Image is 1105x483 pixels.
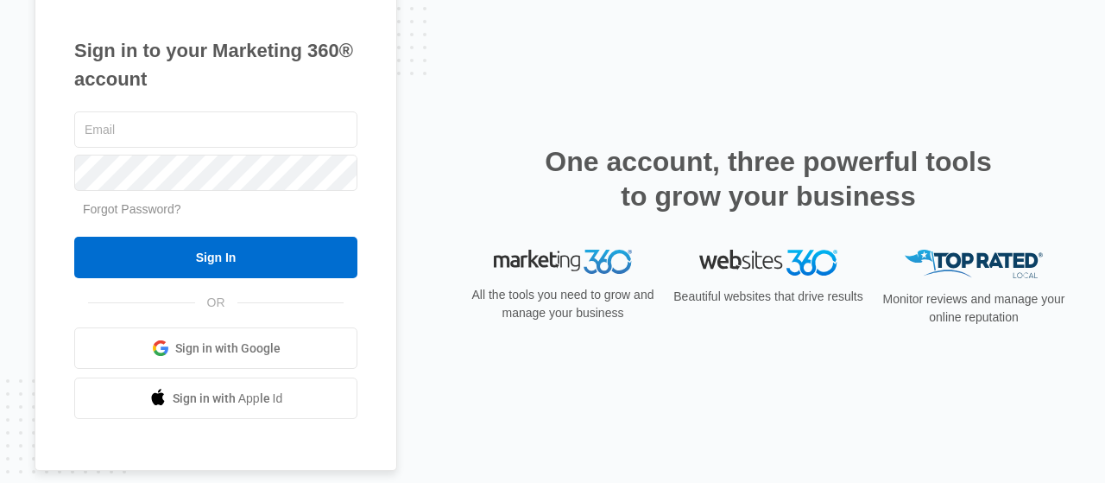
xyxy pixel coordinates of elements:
[74,378,357,419] a: Sign in with Apple Id
[74,36,357,93] h1: Sign in to your Marketing 360® account
[466,286,660,322] p: All the tools you need to grow and manage your business
[74,111,357,148] input: Email
[195,294,237,312] span: OR
[699,250,837,275] img: Websites 360
[173,390,283,408] span: Sign in with Apple Id
[74,237,357,278] input: Sign In
[74,327,357,369] a: Sign in with Google
[877,290,1070,327] p: Monitor reviews and manage your online reputation
[905,250,1043,278] img: Top Rated Local
[494,250,632,274] img: Marketing 360
[175,340,281,358] span: Sign in with Google
[540,144,997,213] h2: One account, three powerful tools to grow your business
[672,288,865,306] p: Beautiful websites that drive results
[83,202,181,216] a: Forgot Password?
